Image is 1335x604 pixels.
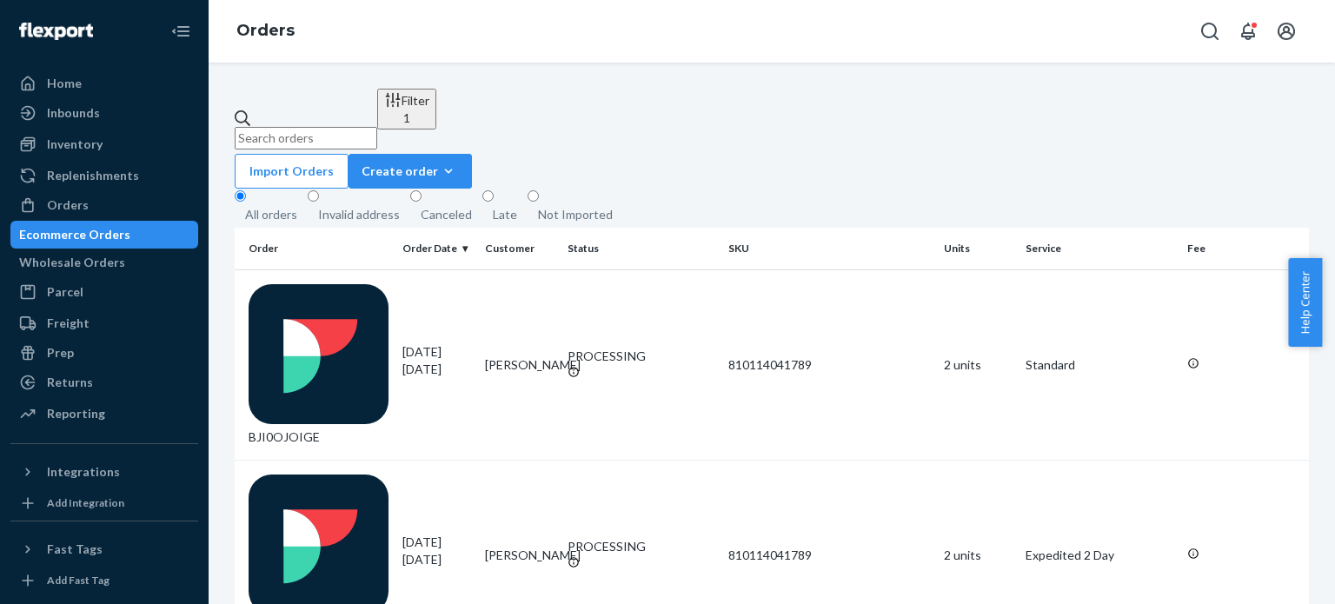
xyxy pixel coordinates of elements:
div: 810114041789 [728,356,929,374]
td: 2 units [937,269,1020,460]
div: PROCESSING [568,538,714,555]
div: [DATE] [402,343,471,378]
div: BJI0OJOIGE [249,284,389,446]
div: 1 [384,110,429,127]
th: Service [1019,228,1179,269]
a: Reporting [10,400,198,428]
div: PROCESSING [568,348,714,365]
div: Fast Tags [47,541,103,558]
th: Fee [1180,228,1309,269]
th: Status [561,228,721,269]
a: Orders [10,191,198,219]
p: [DATE] [402,551,471,568]
p: Expedited 2 Day [1026,547,1172,564]
ol: breadcrumbs [222,6,309,56]
button: Close Navigation [163,14,198,49]
input: Late [482,190,494,202]
div: Wholesale Orders [19,254,125,271]
button: Filter [377,89,436,129]
input: All orders [235,190,246,202]
a: Returns [10,368,198,396]
div: Add Integration [47,495,124,510]
div: Invalid address [318,206,400,223]
a: Ecommerce Orders [10,221,198,249]
div: Orders [47,196,89,214]
div: Returns [47,374,93,391]
div: Parcel [47,283,83,301]
a: Wholesale Orders [10,249,198,276]
div: Canceled [421,206,472,223]
div: Late [493,206,517,223]
a: Freight [10,309,198,337]
a: Add Integration [10,493,198,514]
div: Create order [362,163,459,180]
div: Freight [47,315,90,332]
div: Add Fast Tag [47,573,110,587]
input: Search orders [235,127,377,149]
a: Home [10,70,198,97]
div: All orders [245,206,297,223]
div: [DATE] [402,534,471,568]
th: Order [235,228,395,269]
button: Import Orders [235,154,349,189]
a: Parcel [10,278,198,306]
button: Help Center [1288,258,1322,347]
button: Open Search Box [1192,14,1227,49]
button: Create order [349,154,472,189]
div: Prep [47,344,74,362]
div: Reporting [47,405,105,422]
div: Customer [485,241,554,256]
p: Standard [1026,356,1172,374]
div: Integrations [47,463,120,481]
p: [DATE] [402,361,471,378]
div: 810114041789 [728,547,929,564]
a: Inventory [10,130,198,158]
div: Ecommerce Orders [19,226,130,243]
div: Inventory [47,136,103,153]
div: Home [47,75,82,92]
a: Replenishments [10,162,198,189]
input: Invalid address [308,190,319,202]
button: Open notifications [1231,14,1265,49]
th: Units [937,228,1020,269]
button: Integrations [10,458,198,486]
div: Filter [384,91,429,127]
img: Flexport logo [19,23,93,40]
a: Orders [236,21,295,40]
button: Fast Tags [10,535,198,563]
div: Replenishments [47,167,139,184]
a: Prep [10,339,198,367]
input: Canceled [410,190,422,202]
div: Inbounds [47,104,100,122]
a: Inbounds [10,99,198,127]
th: Order Date [395,228,478,269]
td: [PERSON_NAME] [478,269,561,460]
th: SKU [721,228,936,269]
div: Not Imported [538,206,613,223]
input: Not Imported [528,190,539,202]
a: Add Fast Tag [10,570,198,591]
button: Open account menu [1269,14,1304,49]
